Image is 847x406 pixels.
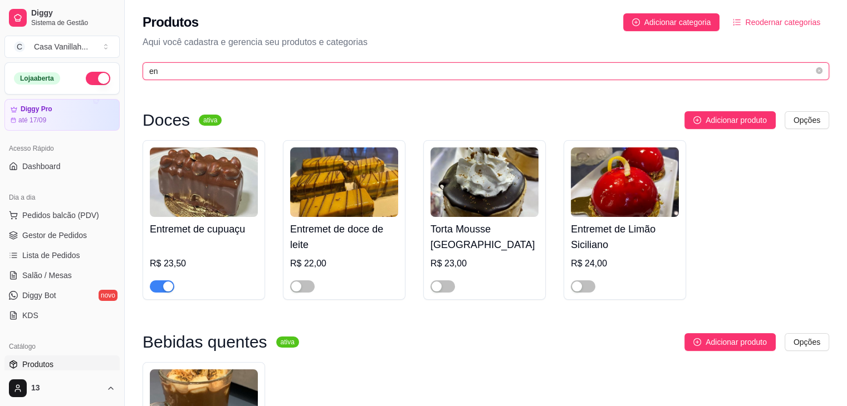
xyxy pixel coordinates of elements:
[22,270,72,281] span: Salão / Mesas
[571,257,679,270] div: R$ 24,00
[14,41,25,52] span: C
[430,257,538,270] div: R$ 23,00
[724,13,829,31] button: Reodernar categorias
[4,206,120,224] button: Pedidos balcão (PDV)
[143,113,190,127] h3: Doces
[4,338,120,355] div: Catálogo
[143,36,829,49] p: Aqui você cadastra e gerencia seu produtos e categorias
[4,36,120,58] button: Select a team
[4,375,120,402] button: 13
[149,65,814,77] input: Buscar por nome ou código do produto
[4,157,120,175] a: Dashboard
[22,210,99,221] span: Pedidos balcão (PDV)
[794,336,820,348] span: Opções
[623,13,720,31] button: Adicionar categoria
[4,4,120,31] a: DiggySistema de Gestão
[4,286,120,304] a: Diggy Botnovo
[22,290,56,301] span: Diggy Bot
[684,111,776,129] button: Adicionar produto
[733,18,741,26] span: ordered-list
[4,189,120,206] div: Dia a dia
[150,147,258,217] img: product-image
[22,310,38,321] span: KDS
[571,221,679,252] h4: Entremet de Limão Siciliano
[150,257,258,270] div: R$ 23,50
[816,66,822,77] span: close-circle
[785,333,829,351] button: Opções
[794,114,820,126] span: Opções
[693,116,701,124] span: plus-circle
[276,336,299,348] sup: ativa
[571,147,679,217] img: product-image
[706,114,767,126] span: Adicionar produto
[34,41,88,52] div: Casa Vanillah ...
[4,306,120,324] a: KDS
[18,116,46,125] article: até 17/09
[22,359,53,370] span: Produtos
[14,72,60,85] div: Loja aberta
[4,246,120,264] a: Lista de Pedidos
[745,16,820,28] span: Reodernar categorias
[31,18,115,27] span: Sistema de Gestão
[785,111,829,129] button: Opções
[290,147,398,217] img: product-image
[430,147,538,217] img: product-image
[150,221,258,237] h4: Entremet de cupuaçu
[290,257,398,270] div: R$ 22,00
[290,221,398,252] h4: Entremet de doce de leite
[706,336,767,348] span: Adicionar produto
[684,333,776,351] button: Adicionar produto
[22,250,80,261] span: Lista de Pedidos
[31,8,115,18] span: Diggy
[4,140,120,157] div: Acesso Rápido
[4,355,120,373] a: Produtos
[143,13,199,31] h2: Produtos
[86,72,110,85] button: Alterar Status
[4,266,120,284] a: Salão / Mesas
[21,105,52,113] article: Diggy Pro
[143,335,267,349] h3: Bebidas quentes
[693,338,701,346] span: plus-circle
[430,221,538,252] h4: Torta Mousse [GEOGRAPHIC_DATA]
[31,383,102,393] span: 13
[4,226,120,244] a: Gestor de Pedidos
[632,18,640,26] span: plus-circle
[644,16,711,28] span: Adicionar categoria
[199,115,222,126] sup: ativa
[22,230,87,241] span: Gestor de Pedidos
[816,67,822,74] span: close-circle
[22,161,61,172] span: Dashboard
[4,99,120,131] a: Diggy Proaté 17/09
